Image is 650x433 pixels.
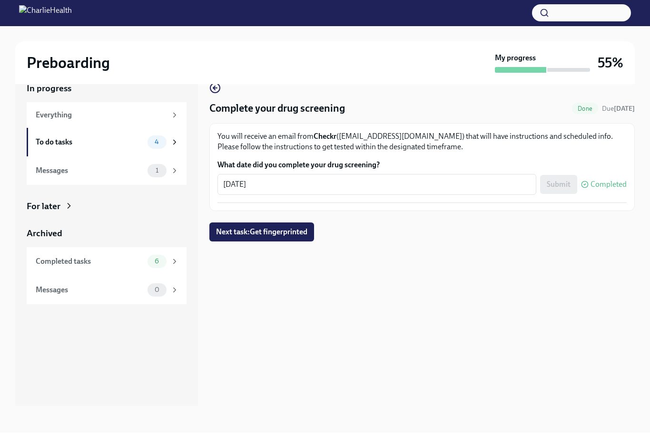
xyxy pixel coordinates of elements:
strong: Checkr [314,132,336,141]
span: 6 [149,258,165,265]
button: Next task:Get fingerprinted [209,223,314,242]
a: Everything [27,103,187,128]
img: CharlieHealth [19,6,72,21]
a: To do tasks4 [27,128,187,157]
strong: My progress [495,53,536,64]
span: Next task : Get fingerprinted [216,228,307,237]
span: 1 [150,167,164,174]
div: Messages [36,166,144,176]
p: You will receive an email from ([EMAIL_ADDRESS][DOMAIN_NAME]) that will have instructions and sch... [217,132,627,153]
a: In progress [27,83,187,95]
span: September 3rd, 2025 09:00 [602,105,635,114]
a: Messages1 [27,157,187,185]
div: To do tasks [36,137,144,148]
div: Everything [36,110,167,121]
a: Archived [27,228,187,240]
h2: Preboarding [27,54,110,73]
span: Completed [591,181,627,189]
span: Due [602,105,635,113]
label: What date did you complete your drug screening? [217,160,627,171]
a: Messages0 [27,276,187,305]
h3: 55% [598,55,623,72]
span: 4 [149,139,165,146]
div: For later [27,201,60,213]
strong: [DATE] [614,105,635,113]
a: For later [27,201,187,213]
div: Completed tasks [36,257,144,267]
span: 0 [149,287,165,294]
div: Messages [36,285,144,296]
textarea: [DATE] [223,179,531,191]
span: Done [572,106,598,113]
h4: Complete your drug screening [209,102,345,116]
a: Completed tasks6 [27,248,187,276]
